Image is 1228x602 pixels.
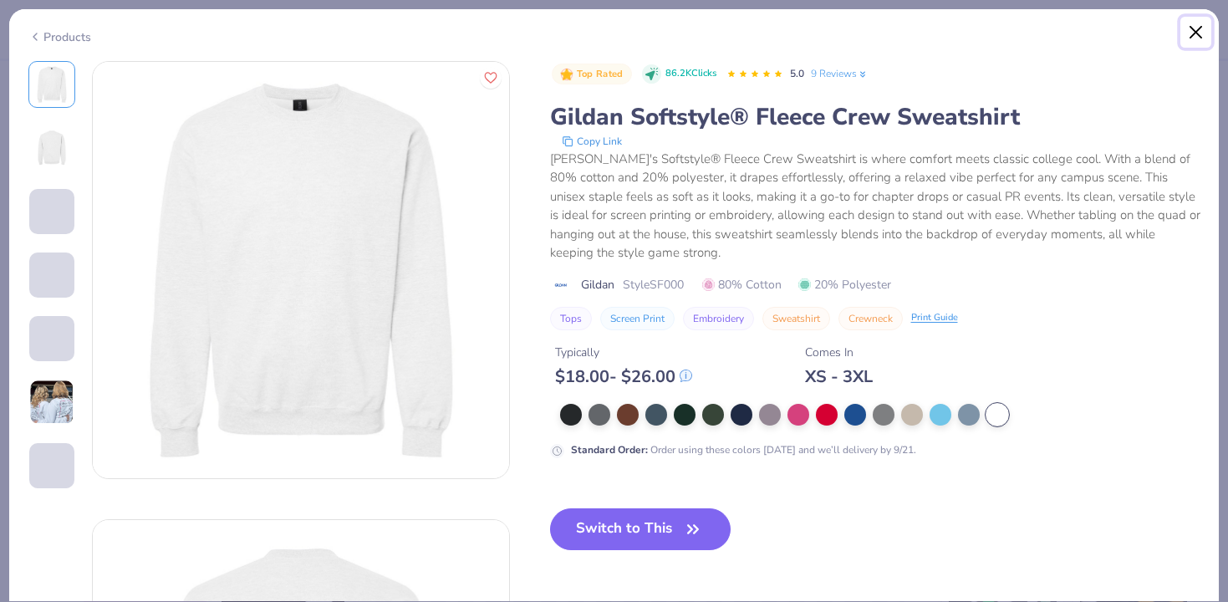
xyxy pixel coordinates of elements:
div: $ 18.00 - $ 26.00 [555,366,692,387]
img: User generated content [29,361,32,406]
span: 20% Polyester [798,276,891,293]
button: copy to clipboard [557,133,627,150]
img: User generated content [29,234,32,279]
div: Products [28,28,91,46]
img: Front [32,64,72,105]
div: Gildan Softstyle® Fleece Crew Sweatshirt [550,101,1200,133]
img: Front [93,62,509,478]
div: 5.0 Stars [726,61,783,88]
button: Like [480,67,502,89]
strong: Standard Order : [571,443,648,457]
button: Close [1180,17,1212,48]
img: User generated content [29,380,74,425]
a: 9 Reviews [811,66,869,81]
div: Typically [555,344,692,361]
div: Print Guide [911,311,958,325]
button: Crewneck [838,307,903,330]
div: XS - 3XL [805,366,873,387]
img: Top Rated sort [560,68,573,81]
button: Tops [550,307,592,330]
span: 80% Cotton [702,276,782,293]
img: User generated content [29,488,32,533]
div: Comes In [805,344,873,361]
img: Back [32,128,72,168]
button: Switch to This [550,508,731,550]
img: brand logo [550,278,573,292]
img: User generated content [29,298,32,343]
span: Gildan [581,276,614,293]
div: [PERSON_NAME]'s Softstyle® Fleece Crew Sweatshirt is where comfort meets classic college cool. Wi... [550,150,1200,263]
button: Sweatshirt [762,307,830,330]
div: Order using these colors [DATE] and we’ll delivery by 9/21. [571,442,916,457]
span: 5.0 [790,67,804,80]
span: Style SF000 [623,276,684,293]
button: Badge Button [552,64,632,85]
button: Screen Print [600,307,675,330]
button: Embroidery [683,307,754,330]
span: 86.2K Clicks [665,67,716,81]
span: Top Rated [577,69,624,79]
